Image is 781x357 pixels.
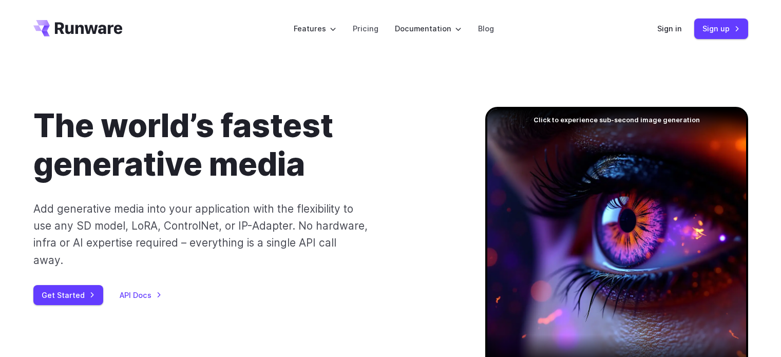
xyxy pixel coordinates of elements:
[33,20,123,36] a: Go to /
[694,18,748,39] a: Sign up
[353,23,378,34] a: Pricing
[657,23,682,34] a: Sign in
[294,23,336,34] label: Features
[33,107,452,184] h1: The world’s fastest generative media
[395,23,462,34] label: Documentation
[33,285,103,305] a: Get Started
[33,200,369,269] p: Add generative media into your application with the flexibility to use any SD model, LoRA, Contro...
[478,23,494,34] a: Blog
[120,289,162,301] a: API Docs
